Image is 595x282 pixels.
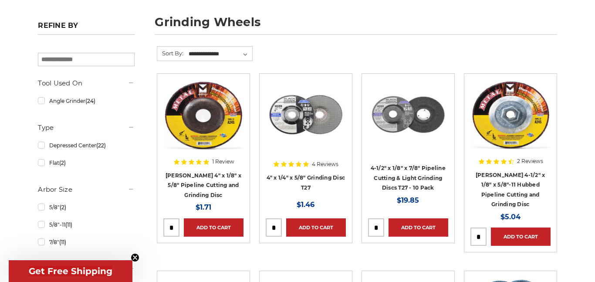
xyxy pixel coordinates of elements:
img: View of Black Hawk's 4 1/2 inch T27 pipeline disc, showing both front and back of the grinding wh... [368,80,448,149]
div: Get Free ShippingClose teaser [9,260,132,282]
span: (2) [59,160,66,166]
a: Add to Cart [491,228,551,246]
span: (24) [85,98,95,104]
select: Sort By: [187,48,252,61]
a: 5/8"-11 [38,217,134,232]
span: $1.71 [196,203,211,211]
a: Add to Cart [389,218,448,237]
h5: Tool Used On [38,78,134,88]
h5: Arbor Size [38,184,134,195]
a: Add to Cart [184,218,243,237]
h1: grinding wheels [155,16,557,35]
a: 5/8" [38,200,134,215]
span: (2) [60,204,66,211]
a: Depressed Center [38,138,134,153]
img: Mercer 4" x 1/8" x 5/8 Cutting and Light Grinding Wheel [163,80,243,149]
img: 4 inch BHA grinding wheels [266,80,346,149]
a: [PERSON_NAME] 4" x 1/8" x 5/8" Pipeline Cutting and Grinding Disc [166,172,241,198]
a: View of Black Hawk's 4 1/2 inch T27 pipeline disc, showing both front and back of the grinding wh... [368,80,448,185]
span: Get Free Shipping [29,266,112,276]
a: Mercer 4-1/2" x 1/8" x 5/8"-11 Hubbed Cutting and Light Grinding Wheel [470,80,551,185]
label: Sort By: [157,47,183,60]
button: Close teaser [131,253,139,262]
a: 4 inch BHA grinding wheels [266,80,346,185]
span: (22) [96,142,106,149]
a: Add to Cart [286,218,346,237]
span: $5.04 [500,213,521,221]
a: Mercer 4" x 1/8" x 5/8 Cutting and Light Grinding Wheel [163,80,243,185]
span: $1.46 [297,200,314,209]
span: (11) [59,239,66,245]
a: Flat [38,155,134,170]
a: 4" x 1/4" x 5/8" Grinding Disc T27 [267,174,345,191]
span: $19.85 [397,196,419,204]
a: Angle Grinder [38,93,134,109]
h5: Refine by [38,21,134,35]
img: Mercer 4-1/2" x 1/8" x 5/8"-11 Hubbed Cutting and Light Grinding Wheel [470,80,551,149]
a: 7/8" [38,234,134,250]
h5: Type [38,122,134,133]
span: (11) [65,221,72,228]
